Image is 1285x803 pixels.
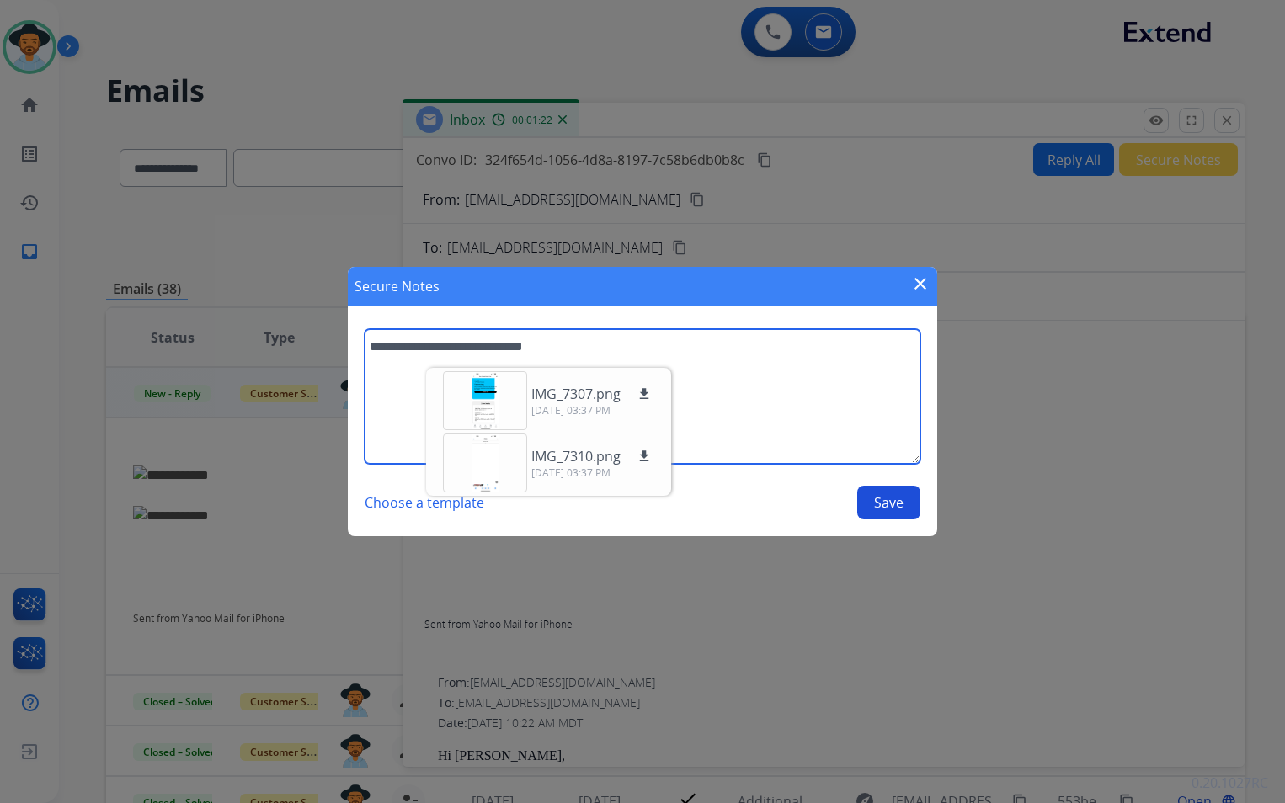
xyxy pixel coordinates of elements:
p: 0.20.1027RC [1192,773,1268,793]
mat-icon: close [910,274,930,294]
button: Choose a template [365,486,484,519]
p: IMG_7307.png [531,384,621,404]
button: Save [857,486,920,519]
p: IMG_7310.png [531,446,621,466]
mat-icon: download [637,386,652,401]
p: [DATE] 03:37 PM [531,404,654,417]
mat-icon: download [637,449,652,464]
h1: Secure Notes [355,276,440,296]
p: [DATE] 03:37 PM [531,466,654,480]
